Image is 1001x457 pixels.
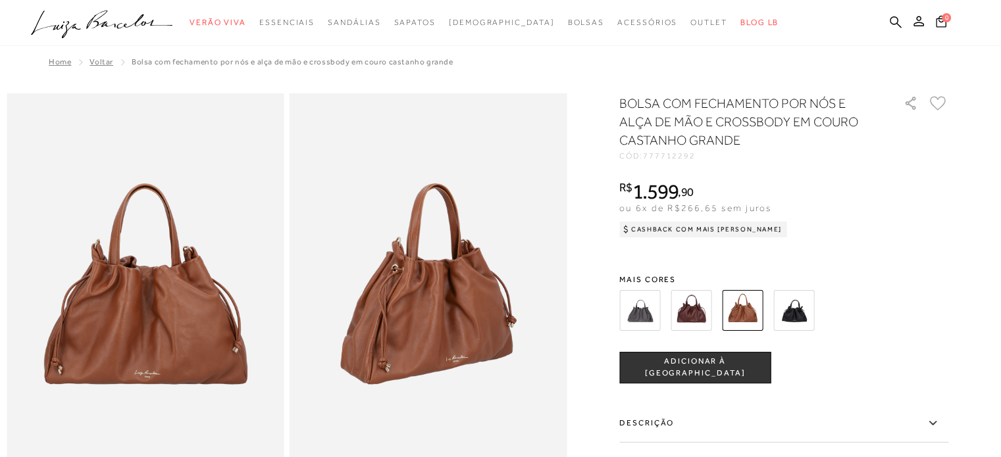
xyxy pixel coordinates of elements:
span: 0 [942,13,951,22]
span: 777712292 [643,151,696,160]
span: BLOG LB [740,18,779,27]
img: BOLSA COM FECHAMENTO POR NÓS E ALÇA DE MÃO E CROSSBODY EM COURO PRETO GRANDE [773,290,814,331]
span: 90 [680,185,693,199]
a: noSubCategoriesText [449,11,555,35]
span: Sapatos [394,18,435,27]
a: noSubCategoriesText [690,11,727,35]
a: Voltar [90,57,113,66]
span: Acessórios [617,18,677,27]
a: noSubCategoriesText [259,11,315,35]
span: ADICIONAR À [GEOGRAPHIC_DATA] [620,356,770,379]
div: Cashback com Mais [PERSON_NAME] [619,222,787,237]
a: Home [49,57,71,66]
img: BOLSA BUCKET GRANDE EM COURO CINZA STORM [619,290,660,331]
span: BOLSA COM FECHAMENTO POR NÓS E ALÇA DE MÃO E CROSSBODY EM COURO CASTANHO GRANDE [132,57,453,66]
button: ADICIONAR À [GEOGRAPHIC_DATA] [619,352,771,383]
button: 0 [932,14,950,32]
i: , [678,186,693,198]
span: 1.599 [632,180,679,203]
a: BLOG LB [740,11,779,35]
span: [DEMOGRAPHIC_DATA] [449,18,555,27]
img: BOLSA COM FECHAMENTO POR NÓS E ALÇA DE MÃO E CROSSBODY EM COURO CASTANHO GRANDE [722,290,763,331]
span: Bolsas [567,18,604,27]
a: noSubCategoriesText [328,11,380,35]
i: R$ [619,181,632,193]
div: CÓD: [619,152,883,160]
h1: BOLSA COM FECHAMENTO POR NÓS E ALÇA DE MÃO E CROSSBODY EM COURO CASTANHO GRANDE [619,94,866,149]
label: Descrição [619,404,948,443]
span: Outlet [690,18,727,27]
a: noSubCategoriesText [190,11,246,35]
a: noSubCategoriesText [567,11,604,35]
img: BOLSA COM FECHAMENTO POR NÓS E ALÇA DE MÃO E CROSSBODY EM COURO CAFÉ GRANDE [671,290,711,331]
a: noSubCategoriesText [394,11,435,35]
span: Essenciais [259,18,315,27]
a: noSubCategoriesText [617,11,677,35]
span: ou 6x de R$266,65 sem juros [619,203,771,213]
span: Mais cores [619,276,948,283]
span: Sandálias [328,18,380,27]
span: Verão Viva [190,18,246,27]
